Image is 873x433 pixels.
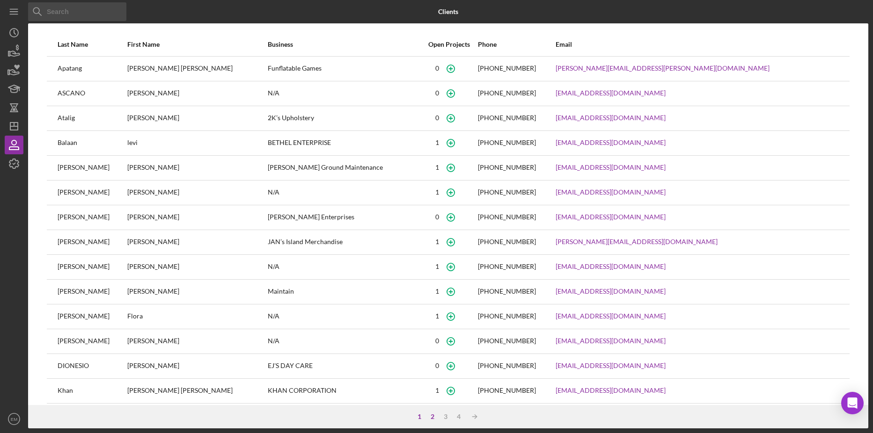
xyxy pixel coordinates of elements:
[556,65,770,72] a: [PERSON_NAME][EMAIL_ADDRESS][PERSON_NAME][DOMAIN_NAME]
[58,330,126,353] div: [PERSON_NAME]
[478,312,536,320] div: [PHONE_NUMBER]
[435,337,439,345] div: 0
[435,139,439,146] div: 1
[58,255,126,279] div: [PERSON_NAME]
[28,2,126,21] input: Search
[58,82,126,105] div: ASCANO
[58,107,126,130] div: Atalig
[439,413,452,420] div: 3
[478,164,536,171] div: [PHONE_NUMBER]
[478,188,536,196] div: [PHONE_NUMBER]
[478,65,536,72] div: [PHONE_NUMBER]
[127,330,267,353] div: [PERSON_NAME]
[268,404,420,427] div: N/A
[556,312,666,320] a: [EMAIL_ADDRESS][DOMAIN_NAME]
[268,280,420,303] div: Maintain
[58,305,126,328] div: [PERSON_NAME]
[478,263,536,270] div: [PHONE_NUMBER]
[268,305,420,328] div: N/A
[435,188,439,196] div: 1
[58,206,126,229] div: [PERSON_NAME]
[127,107,267,130] div: [PERSON_NAME]
[435,238,439,245] div: 1
[435,65,439,72] div: 0
[58,57,126,80] div: Apatang
[127,82,267,105] div: [PERSON_NAME]
[435,89,439,97] div: 0
[435,213,439,221] div: 0
[435,387,439,394] div: 1
[268,206,420,229] div: [PERSON_NAME] Enterprises
[435,164,439,171] div: 1
[556,288,666,295] a: [EMAIL_ADDRESS][DOMAIN_NAME]
[841,392,864,414] div: Open Intercom Messenger
[268,181,420,204] div: N/A
[478,387,536,394] div: [PHONE_NUMBER]
[127,404,267,427] div: [PERSON_NAME]
[268,41,420,48] div: Business
[58,404,126,427] div: KHAN
[421,41,477,48] div: Open Projects
[127,206,267,229] div: [PERSON_NAME]
[556,139,666,146] a: [EMAIL_ADDRESS][DOMAIN_NAME]
[556,362,666,369] a: [EMAIL_ADDRESS][DOMAIN_NAME]
[127,131,267,155] div: levi
[435,263,439,270] div: 1
[127,156,267,180] div: [PERSON_NAME]
[556,188,666,196] a: [EMAIL_ADDRESS][DOMAIN_NAME]
[268,330,420,353] div: N/A
[478,213,536,221] div: [PHONE_NUMBER]
[268,82,420,105] div: N/A
[58,41,126,48] div: Last Name
[413,413,426,420] div: 1
[5,410,23,428] button: EM
[438,8,458,15] b: Clients
[127,231,267,254] div: [PERSON_NAME]
[127,354,267,378] div: [PERSON_NAME]
[478,337,536,345] div: [PHONE_NUMBER]
[127,57,267,80] div: [PERSON_NAME] [PERSON_NAME]
[127,255,267,279] div: [PERSON_NAME]
[556,89,666,97] a: [EMAIL_ADDRESS][DOMAIN_NAME]
[435,362,439,369] div: 0
[556,387,666,394] a: [EMAIL_ADDRESS][DOMAIN_NAME]
[58,181,126,204] div: [PERSON_NAME]
[556,41,839,48] div: Email
[478,238,536,245] div: [PHONE_NUMBER]
[268,379,420,403] div: KHAN CORPORATION
[556,114,666,122] a: [EMAIL_ADDRESS][DOMAIN_NAME]
[478,139,536,146] div: [PHONE_NUMBER]
[58,231,126,254] div: [PERSON_NAME]
[268,354,420,378] div: EJ'S DAY CARE
[452,413,465,420] div: 4
[478,362,536,369] div: [PHONE_NUMBER]
[127,280,267,303] div: [PERSON_NAME]
[268,255,420,279] div: N/A
[556,263,666,270] a: [EMAIL_ADDRESS][DOMAIN_NAME]
[127,181,267,204] div: [PERSON_NAME]
[127,305,267,328] div: Flora
[127,379,267,403] div: [PERSON_NAME] [PERSON_NAME]
[11,417,17,422] text: EM
[478,41,555,48] div: Phone
[478,114,536,122] div: [PHONE_NUMBER]
[58,354,126,378] div: DIONESIO
[556,337,666,345] a: [EMAIL_ADDRESS][DOMAIN_NAME]
[556,164,666,171] a: [EMAIL_ADDRESS][DOMAIN_NAME]
[435,288,439,295] div: 1
[58,131,126,155] div: Balaan
[435,312,439,320] div: 1
[58,280,126,303] div: [PERSON_NAME]
[556,238,718,245] a: [PERSON_NAME][EMAIL_ADDRESS][DOMAIN_NAME]
[426,413,439,420] div: 2
[435,114,439,122] div: 0
[556,213,666,221] a: [EMAIL_ADDRESS][DOMAIN_NAME]
[58,156,126,180] div: [PERSON_NAME]
[478,89,536,97] div: [PHONE_NUMBER]
[127,41,267,48] div: First Name
[478,288,536,295] div: [PHONE_NUMBER]
[58,379,126,403] div: Khan
[268,57,420,80] div: Funflatable Games
[268,156,420,180] div: [PERSON_NAME] Ground Maintenance
[268,131,420,155] div: BETHEL ENTERPRISE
